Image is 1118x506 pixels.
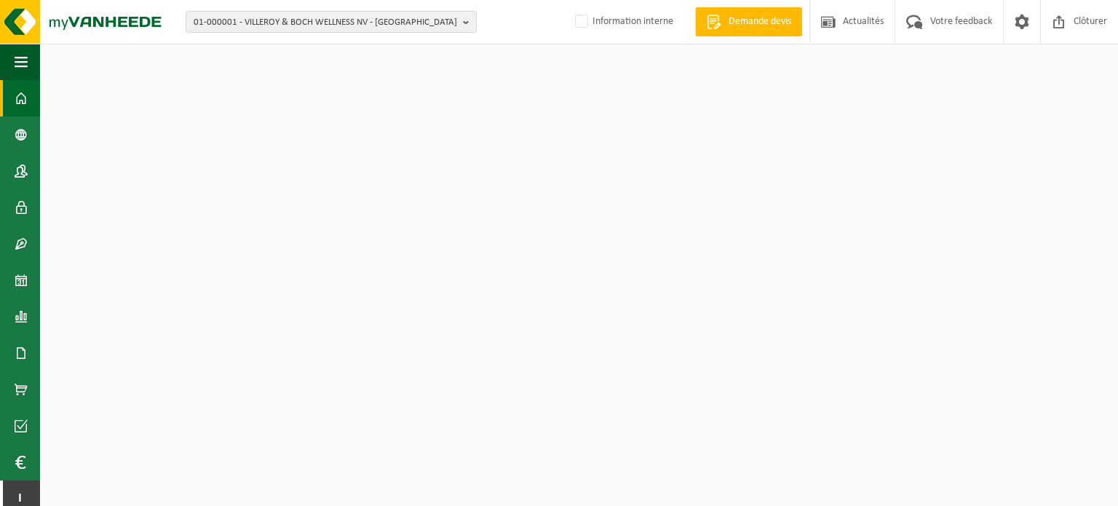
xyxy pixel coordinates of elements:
[572,11,673,33] label: Information interne
[695,7,802,36] a: Demande devis
[186,11,477,33] button: 01-000001 - VILLEROY & BOCH WELLNESS NV - [GEOGRAPHIC_DATA]
[725,15,795,29] span: Demande devis
[194,12,457,33] span: 01-000001 - VILLEROY & BOCH WELLNESS NV - [GEOGRAPHIC_DATA]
